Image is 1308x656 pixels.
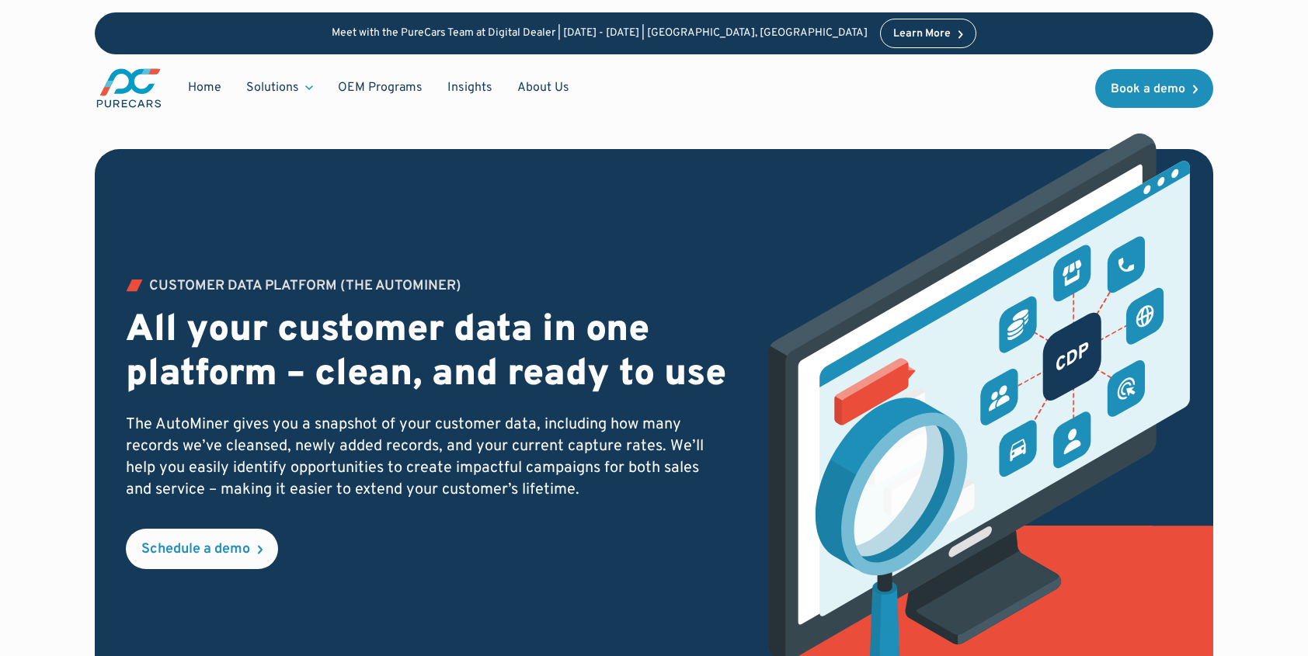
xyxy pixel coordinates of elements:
p: Meet with the PureCars Team at Digital Dealer | [DATE] - [DATE] | [GEOGRAPHIC_DATA], [GEOGRAPHIC_... [332,27,868,40]
div: Solutions [234,73,325,102]
div: Schedule a demo [141,543,250,557]
a: Book a demo [1095,69,1213,108]
a: Home [176,73,234,102]
div: Learn More [893,29,951,40]
h2: All your customer data in one platform – clean, and ready to use [126,309,728,398]
a: OEM Programs [325,73,435,102]
img: purecars logo [95,67,163,109]
a: About Us [505,73,582,102]
div: Solutions [246,79,299,96]
a: Schedule a demo [126,529,278,569]
div: Book a demo [1111,83,1185,95]
div: Customer Data PLATFORM (The Autominer) [149,279,461,293]
a: Learn More [880,19,976,48]
p: The AutoMiner gives you a snapshot of your customer data, including how many records we’ve cleans... [126,414,728,501]
a: Insights [435,73,505,102]
a: main [95,67,163,109]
